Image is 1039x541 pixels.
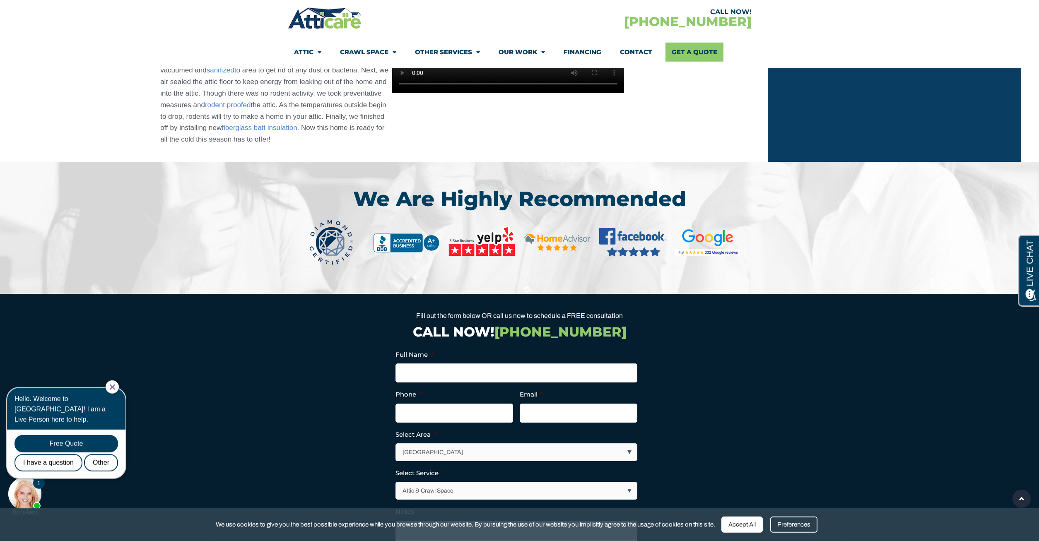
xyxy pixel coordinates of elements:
label: Email [520,390,543,399]
a: fiberglass batt insulation [222,124,297,132]
div: Accept All [721,517,763,533]
label: Full Name [395,351,434,359]
label: Phone [395,390,422,399]
span: Fill out the form below OR call us now to schedule a FREE consultation [416,312,623,319]
span: [PHONE_NUMBER] [494,324,627,340]
a: Our Work [499,43,545,62]
h3: We Are Highly Recommended [294,189,745,209]
a: Crawl Space [340,43,396,62]
a: Attic [294,43,321,62]
div: CALL NOW! [520,9,752,15]
iframe: Chat Invitation [4,380,137,516]
a: Get A Quote [665,43,723,62]
a: sanitized [207,66,234,74]
span: We use cookies to give you the best possible experience while you browse through our website. By ... [216,519,715,530]
a: Other Services [415,43,480,62]
div: Preferences [770,517,817,533]
a: Contact [620,43,652,62]
a: CALL NOW![PHONE_NUMBER] [413,324,627,340]
label: Select Area [395,430,436,439]
nav: Menu [294,43,745,62]
label: Notes [395,507,414,516]
a: rodent proofed [205,101,251,109]
label: Select Service [395,469,444,477]
p: Is it time to upgrade your attic insulation? With snow right around the corner, now’s the best ti... [160,7,392,145]
span: Opens a chat window [20,7,67,17]
a: Financing [564,43,601,62]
